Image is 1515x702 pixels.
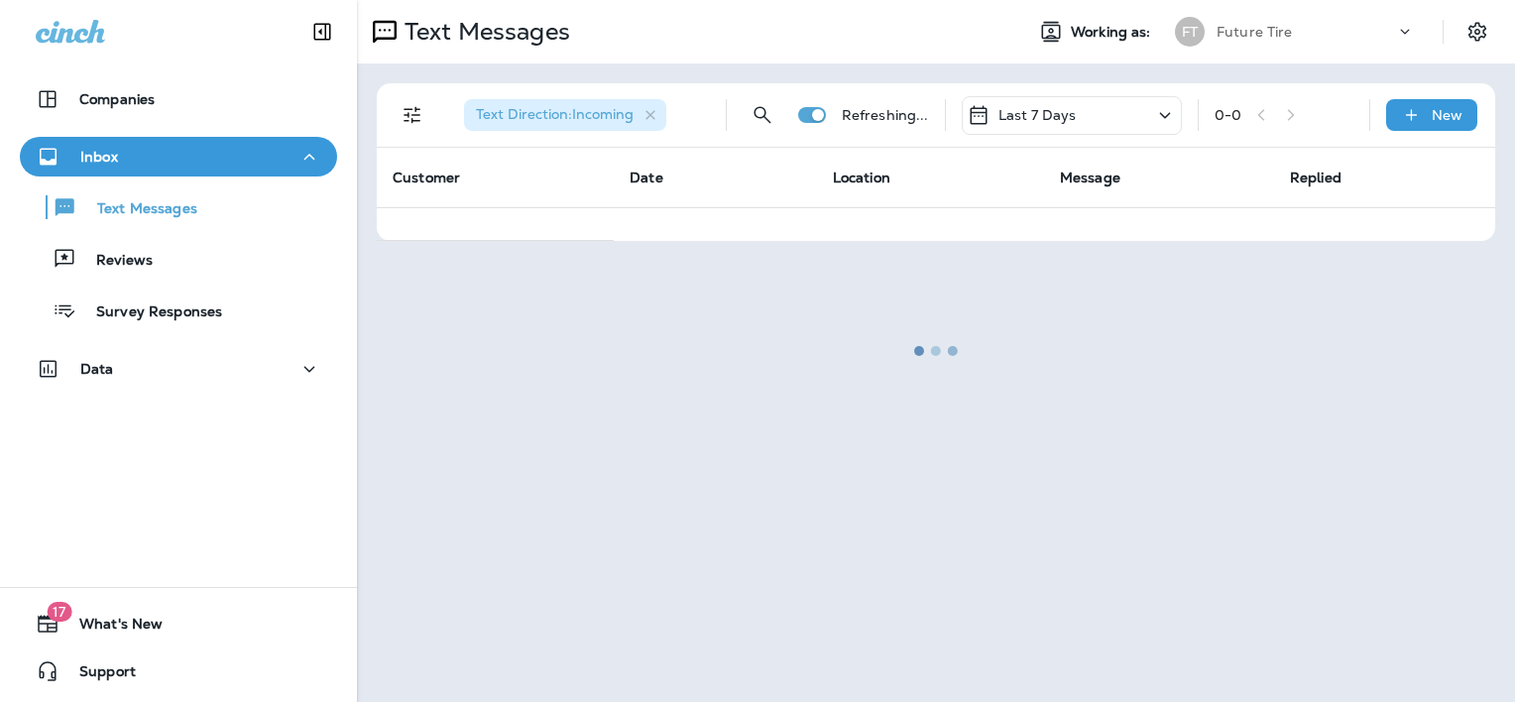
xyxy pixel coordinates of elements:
[20,137,337,176] button: Inbox
[59,616,163,640] span: What's New
[20,186,337,228] button: Text Messages
[20,604,337,643] button: 17What's New
[76,252,153,271] p: Reviews
[1432,107,1462,123] p: New
[294,12,350,52] button: Collapse Sidebar
[20,349,337,389] button: Data
[80,361,114,377] p: Data
[20,651,337,691] button: Support
[20,79,337,119] button: Companies
[77,200,197,219] p: Text Messages
[20,290,337,331] button: Survey Responses
[59,663,136,687] span: Support
[79,91,155,107] p: Companies
[47,602,71,622] span: 17
[76,303,222,322] p: Survey Responses
[20,238,337,280] button: Reviews
[80,149,118,165] p: Inbox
